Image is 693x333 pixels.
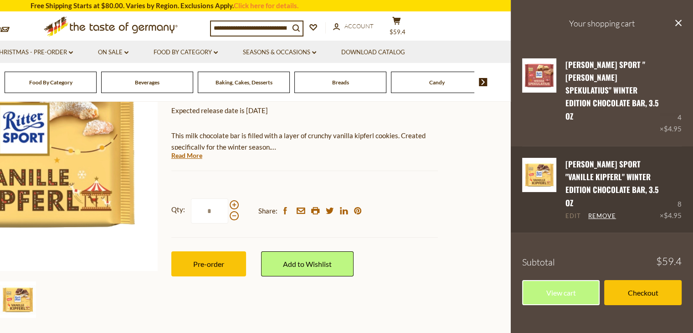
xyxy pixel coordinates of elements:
[664,125,682,133] span: $4.95
[383,16,411,39] button: $59.4
[333,21,374,31] a: Account
[565,212,581,220] a: Edit
[344,22,374,30] span: Account
[522,158,556,192] img: Ritter Sport Vanille Kipferl Winter Edition
[191,198,228,224] input: Qty:
[135,79,159,86] a: Beverages
[261,251,354,276] a: Add to Wishlist
[522,158,556,221] a: Ritter Sport Vanille Kipferl Winter Edition
[588,212,616,220] a: Remove
[604,280,682,305] a: Checkout
[171,151,202,160] a: Read More
[216,79,272,86] a: Baking, Cakes, Desserts
[522,280,600,305] a: View cart
[660,58,682,135] div: 4 ×
[522,256,555,268] span: Subtotal
[565,158,659,208] a: [PERSON_NAME] Sport "Vanille Kipferl" Winter Edition Chocolate Bar, 3.5 oz
[660,158,682,221] div: 8 ×
[390,28,406,36] span: $59.4
[234,1,298,10] a: Click here for details.
[171,204,185,215] strong: Qty:
[664,211,682,219] span: $4.95
[332,79,349,86] a: Breads
[258,205,277,217] span: Share:
[171,105,438,116] p: Expected release date is [DATE]
[171,251,246,276] button: Pre-order
[479,78,488,86] img: next arrow
[429,79,445,86] a: Candy
[29,79,72,86] a: Food By Category
[656,256,682,266] span: $59.4
[193,260,224,268] span: Pre-order
[243,47,316,57] a: Seasons & Occasions
[98,47,128,57] a: On Sale
[154,47,218,57] a: Food By Category
[565,59,659,122] a: [PERSON_NAME] Sport "[PERSON_NAME] Spekulatius" Winter Edition Chocolate Bar, 3.5 oz
[171,130,438,153] p: This milk chocolate bar is filled with a layer of crunchy vanilla kipferl cookies. Created specif...
[522,58,556,135] a: Ritter Sport Weiss Spekulatius Winter Edition
[522,58,556,93] img: Ritter Sport Weiss Spekulatius Winter Edition
[341,47,405,57] a: Download Catalog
